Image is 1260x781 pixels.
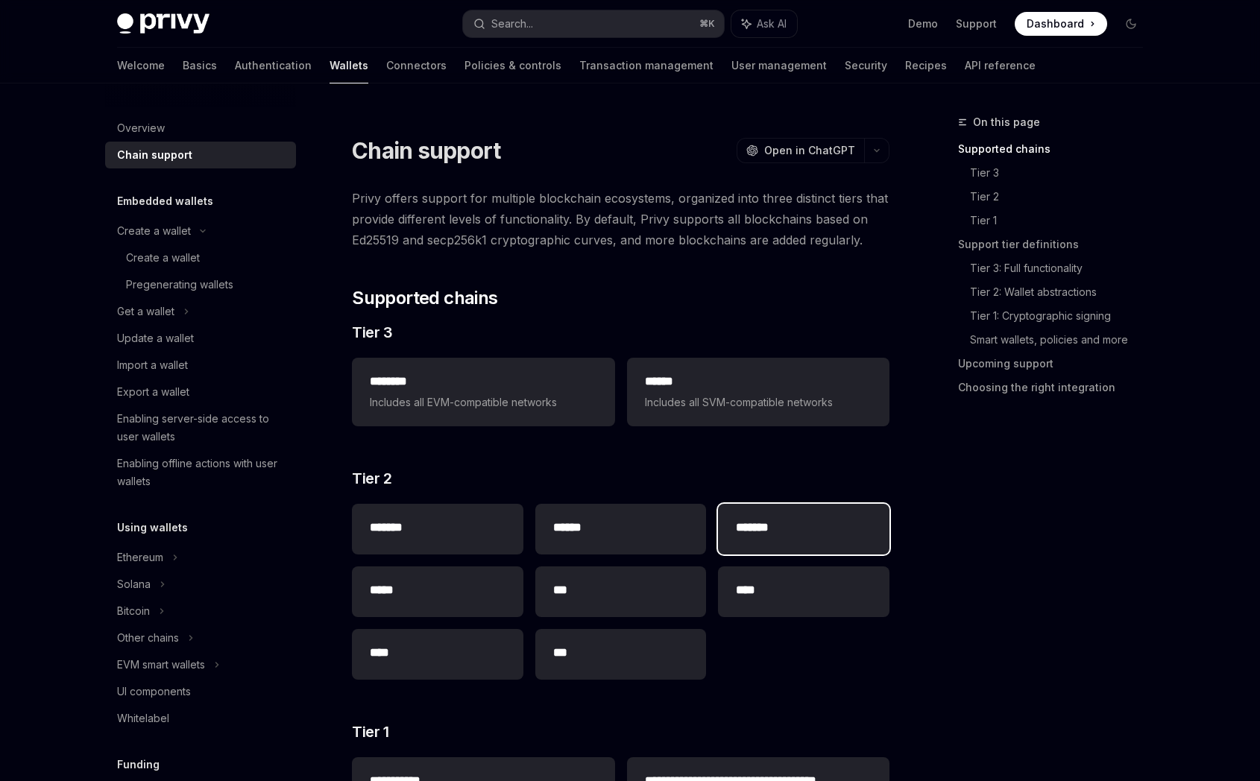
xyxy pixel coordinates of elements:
[352,188,889,250] span: Privy offers support for multiple blockchain ecosystems, organized into three distinct tiers that...
[183,48,217,83] a: Basics
[970,328,1155,352] a: Smart wallets, policies and more
[579,48,714,83] a: Transaction management
[330,48,368,83] a: Wallets
[973,113,1040,131] span: On this page
[1015,12,1107,36] a: Dashboard
[105,115,296,142] a: Overview
[105,405,296,450] a: Enabling server-side access to user wallets
[126,276,233,294] div: Pregenerating wallets
[352,358,614,426] a: **** ***Includes all EVM-compatible networks
[117,192,213,210] h5: Embedded wallets
[958,352,1155,376] a: Upcoming support
[970,161,1155,185] a: Tier 3
[117,548,163,566] div: Ethereum
[970,304,1155,328] a: Tier 1: Cryptographic signing
[970,209,1155,233] a: Tier 1
[370,393,596,411] span: Includes all EVM-compatible networks
[491,15,533,33] div: Search...
[352,322,392,343] span: Tier 3
[645,393,872,411] span: Includes all SVM-compatible networks
[731,10,797,37] button: Ask AI
[1027,16,1084,31] span: Dashboard
[117,410,287,446] div: Enabling server-side access to user wallets
[235,48,312,83] a: Authentication
[731,48,827,83] a: User management
[117,329,194,347] div: Update a wallet
[464,48,561,83] a: Policies & controls
[117,303,174,320] div: Get a wallet
[352,468,391,489] span: Tier 2
[117,119,165,137] div: Overview
[105,325,296,352] a: Update a wallet
[105,379,296,405] a: Export a wallet
[908,16,938,31] a: Demo
[386,48,447,83] a: Connectors
[105,352,296,379] a: Import a wallet
[117,383,189,401] div: Export a wallet
[117,519,188,537] h5: Using wallets
[845,48,887,83] a: Security
[627,358,889,426] a: **** *Includes all SVM-compatible networks
[352,286,497,310] span: Supported chains
[117,709,169,727] div: Whitelabel
[970,185,1155,209] a: Tier 2
[117,683,191,701] div: UI components
[463,10,724,37] button: Search...⌘K
[970,256,1155,280] a: Tier 3: Full functionality
[737,138,864,163] button: Open in ChatGPT
[105,678,296,705] a: UI components
[117,146,192,164] div: Chain support
[105,142,296,168] a: Chain support
[117,455,287,490] div: Enabling offline actions with user wallets
[352,721,388,742] span: Tier 1
[117,48,165,83] a: Welcome
[117,356,188,374] div: Import a wallet
[117,756,160,774] h5: Funding
[965,48,1036,83] a: API reference
[126,249,200,267] div: Create a wallet
[117,222,191,240] div: Create a wallet
[956,16,997,31] a: Support
[352,137,500,164] h1: Chain support
[1119,12,1143,36] button: Toggle dark mode
[105,244,296,271] a: Create a wallet
[117,602,150,620] div: Bitcoin
[958,376,1155,399] a: Choosing the right integration
[105,450,296,495] a: Enabling offline actions with user wallets
[958,233,1155,256] a: Support tier definitions
[905,48,947,83] a: Recipes
[764,143,855,158] span: Open in ChatGPT
[105,271,296,298] a: Pregenerating wallets
[117,656,205,674] div: EVM smart wallets
[117,629,179,647] div: Other chains
[958,137,1155,161] a: Supported chains
[757,16,787,31] span: Ask AI
[117,13,210,34] img: dark logo
[105,705,296,732] a: Whitelabel
[699,18,715,30] span: ⌘ K
[117,575,151,593] div: Solana
[970,280,1155,304] a: Tier 2: Wallet abstractions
